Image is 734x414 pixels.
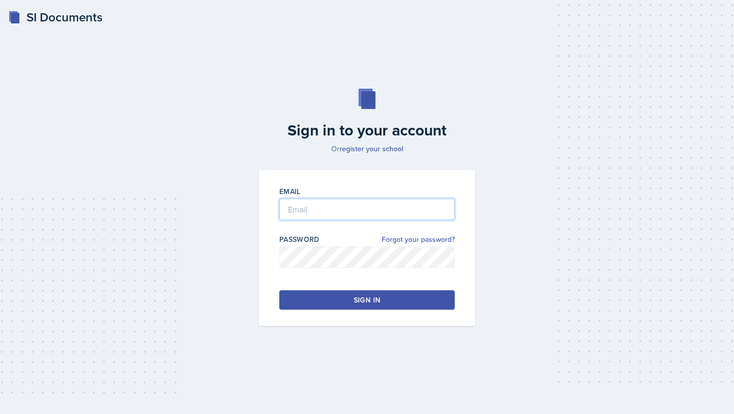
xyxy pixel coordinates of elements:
[382,234,455,245] a: Forgot your password?
[253,144,481,154] p: Or
[354,295,380,305] div: Sign in
[279,234,320,244] label: Password
[253,121,481,140] h2: Sign in to your account
[8,8,102,26] a: SI Documents
[339,144,403,154] a: register your school
[279,290,455,310] button: Sign in
[279,199,455,220] input: Email
[279,186,301,197] label: Email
